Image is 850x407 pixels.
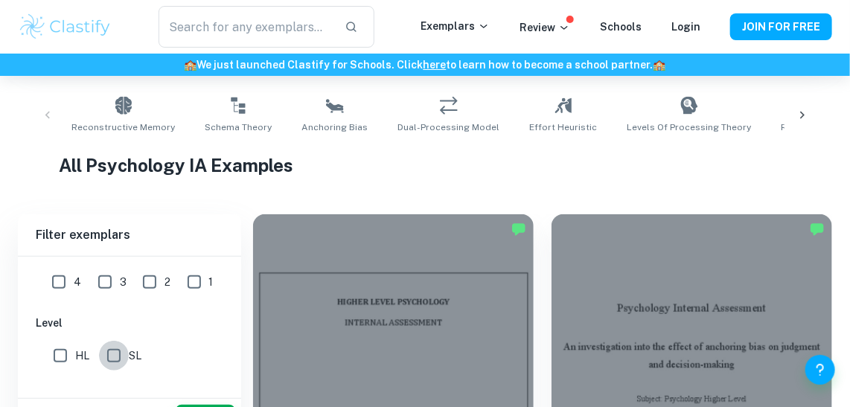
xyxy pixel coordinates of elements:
[36,315,223,331] h6: Level
[18,12,112,42] img: Clastify logo
[185,59,197,71] span: 🏫
[600,21,642,33] a: Schools
[397,121,499,134] span: Dual-Processing Model
[59,152,792,179] h1: All Psychology IA Examples
[529,121,597,134] span: Effort Heuristic
[421,18,490,34] p: Exemplars
[209,274,214,290] span: 1
[520,19,570,36] p: Review
[164,274,170,290] span: 2
[205,121,272,134] span: Schema Theory
[36,388,223,405] h6: Session
[18,214,241,256] h6: Filter exemplars
[424,59,447,71] a: here
[511,222,526,237] img: Marked
[671,21,700,33] a: Login
[781,121,846,134] span: Recency Effect
[71,121,175,134] span: Reconstructive Memory
[3,57,847,73] h6: We just launched Clastify for Schools. Click to learn how to become a school partner.
[129,347,141,364] span: SL
[301,121,368,134] span: Anchoring Bias
[74,274,81,290] span: 4
[730,13,832,40] button: JOIN FOR FREE
[654,59,666,71] span: 🏫
[627,121,751,134] span: Levels of Processing Theory
[75,347,89,364] span: HL
[805,355,835,385] button: Help and Feedback
[159,6,333,48] input: Search for any exemplars...
[810,222,825,237] img: Marked
[120,274,127,290] span: 3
